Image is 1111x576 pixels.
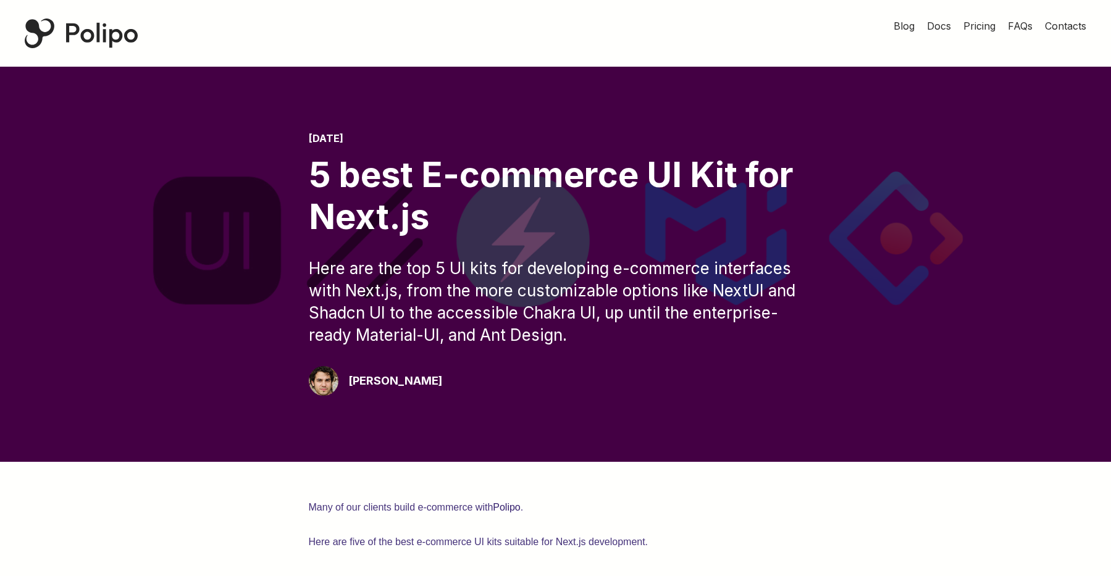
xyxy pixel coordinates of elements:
[309,499,803,551] p: Many of our clients build e-commerce with . Here are five of the best e-commerce UI kits suitable...
[309,257,803,346] div: Here are the top 5 UI kits for developing e-commerce interfaces with Next.js, from the more custo...
[963,19,996,33] a: Pricing
[1008,20,1033,32] span: FAQs
[309,154,803,237] div: 5 best E-commerce UI Kit for Next.js
[348,372,442,390] div: [PERSON_NAME]
[1008,19,1033,33] a: FAQs
[894,19,915,33] a: Blog
[894,20,915,32] span: Blog
[927,19,951,33] a: Docs
[309,366,338,396] img: Giorgio Pari Polipo
[1045,20,1086,32] span: Contacts
[963,20,996,32] span: Pricing
[309,132,343,144] time: [DATE]
[1045,19,1086,33] a: Contacts
[493,502,520,512] a: Polipo
[927,20,951,32] span: Docs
